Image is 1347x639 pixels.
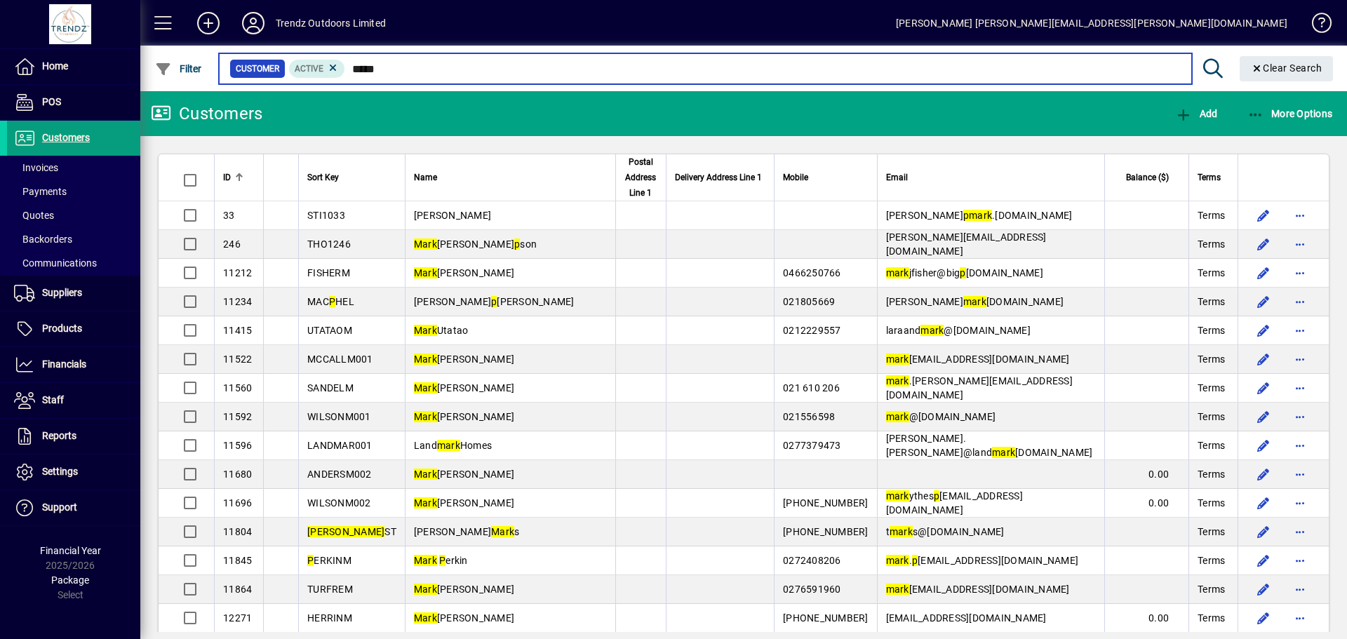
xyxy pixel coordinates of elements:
span: WILSONM002 [307,497,371,509]
em: mark [886,490,909,502]
button: Edit [1252,434,1275,457]
span: [PERSON_NAME] [414,411,514,422]
span: Customers [42,132,90,143]
button: Edit [1252,262,1275,284]
em: mark [963,296,986,307]
a: Financials [7,347,140,382]
a: POS [7,85,140,120]
span: Terms [1198,295,1225,309]
span: 021 610 206 [783,382,840,394]
em: p [963,210,969,221]
button: Edit [1252,549,1275,572]
button: Edit [1252,607,1275,629]
span: Terms [1198,438,1225,452]
em: Mark [414,584,437,595]
span: 11864 [223,584,252,595]
span: 11804 [223,526,252,537]
em: Mark [414,238,437,250]
em: Mark [491,526,514,537]
span: [PERSON_NAME] [414,382,514,394]
span: [PERSON_NAME] [414,612,514,624]
span: ythes [EMAIL_ADDRESS][DOMAIN_NAME] [886,490,1023,516]
button: More options [1289,607,1311,629]
em: mark [886,584,909,595]
em: Mark [414,382,437,394]
em: mark [886,555,909,566]
span: 11212 [223,267,252,278]
span: Balance ($) [1126,170,1169,185]
button: More options [1289,520,1311,543]
span: Terms [1198,467,1225,481]
button: More options [1289,233,1311,255]
span: Filter [155,63,202,74]
button: Filter [152,56,206,81]
span: 11234 [223,296,252,307]
button: Edit [1252,463,1275,485]
span: 0276591960 [783,584,841,595]
span: Payments [14,186,67,197]
span: Suppliers [42,287,82,298]
button: Add [1172,101,1221,126]
em: Mark [414,469,437,480]
em: P [307,555,314,566]
em: mark [992,447,1015,458]
span: Home [42,60,68,72]
span: laraand @[DOMAIN_NAME] [886,325,1031,336]
span: Terms [1198,208,1225,222]
span: Terms [1198,323,1225,337]
button: More options [1289,204,1311,227]
span: Mobile [783,170,808,185]
span: Active [295,64,323,74]
em: Mark [414,354,437,365]
span: [EMAIL_ADDRESS][DOMAIN_NAME] [886,584,1070,595]
button: Edit [1252,520,1275,543]
span: THO1246 [307,238,351,250]
button: More options [1289,262,1311,284]
span: Terms [1198,582,1225,596]
a: Suppliers [7,276,140,311]
span: [PERSON_NAME] [414,497,514,509]
em: P [329,296,335,307]
span: Settings [42,466,78,477]
span: Terms [1198,611,1225,625]
em: mark [920,325,944,336]
span: 11845 [223,555,252,566]
em: P [439,555,445,566]
button: Edit [1252,204,1275,227]
button: Edit [1252,319,1275,342]
a: Payments [7,180,140,203]
span: HERRINM [307,612,352,624]
span: [PHONE_NUMBER] [783,526,869,537]
button: Edit [1252,233,1275,255]
span: LANDMAR001 [307,440,373,451]
span: [PERSON_NAME] [414,354,514,365]
span: ANDERSM002 [307,469,372,480]
span: Financials [42,358,86,370]
em: Mark [414,325,437,336]
span: Support [42,502,77,513]
span: 246 [223,238,241,250]
button: More options [1289,463,1311,485]
span: [PERSON_NAME] [PERSON_NAME] [414,296,575,307]
span: 11522 [223,354,252,365]
span: TURFREM [307,584,353,595]
span: @[DOMAIN_NAME] [886,411,996,422]
em: Mark [414,612,437,624]
span: [PERSON_NAME] [DOMAIN_NAME] [886,296,1064,307]
button: Edit [1252,377,1275,399]
button: More options [1289,549,1311,572]
span: Invoices [14,162,58,173]
div: Balance ($) [1113,170,1181,185]
span: UTATAOM [307,325,352,336]
span: [PERSON_NAME] .[DOMAIN_NAME] [886,210,1073,221]
span: 11680 [223,469,252,480]
span: [PERSON_NAME] s [414,526,520,537]
a: Staff [7,383,140,418]
a: Knowledge Base [1301,3,1329,48]
em: mark [886,375,909,386]
span: 12271 [223,612,252,624]
span: ERKINM [307,555,351,566]
span: Terms [1198,553,1225,567]
span: 0272408206 [783,555,841,566]
span: [EMAIL_ADDRESS][DOMAIN_NAME] [886,612,1047,624]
